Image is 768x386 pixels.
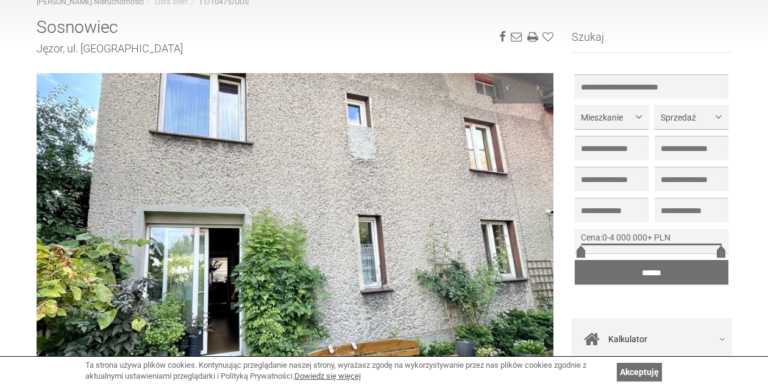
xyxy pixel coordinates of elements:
[581,111,633,124] span: Mieszkanie
[655,105,728,129] button: Sprzedaż
[37,43,553,55] h2: Jęzor, ul. [GEOGRAPHIC_DATA]
[608,331,647,348] span: Kalkulator
[37,18,553,37] h1: Sosnowiec
[617,363,662,381] a: Akceptuję
[572,31,732,53] h3: Szukaj
[581,233,602,242] span: Cena:
[610,233,670,242] span: 4 000 000+ PLN
[575,105,649,129] button: Mieszkanie
[294,371,361,381] a: Dowiedz się więcej
[661,111,713,124] span: Sprzedaż
[602,233,607,242] span: 0
[575,229,729,253] div: -
[37,73,553,365] img: Dom Sprzedaż Sosnowiec Jęzor Zagaje
[85,360,611,382] div: Ta strona używa plików cookies. Kontynuując przeglądanie naszej strony, wyrażasz zgodę na wykorzy...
